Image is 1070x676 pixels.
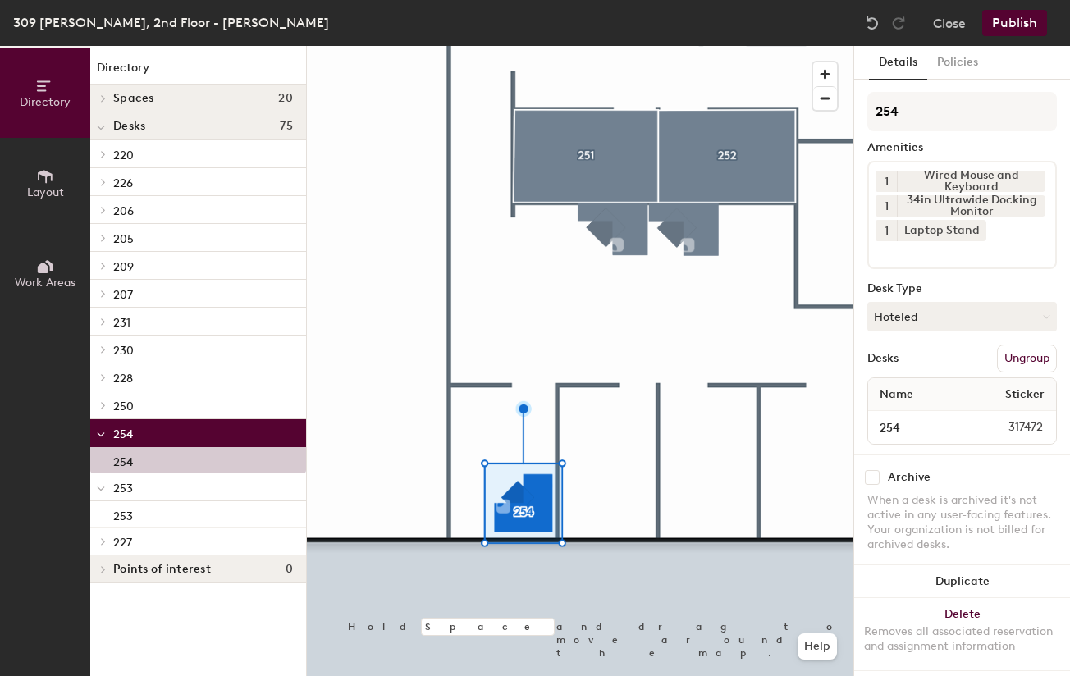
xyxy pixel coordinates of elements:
[897,171,1045,192] div: Wired Mouse and Keyboard
[113,120,145,133] span: Desks
[113,316,130,330] span: 231
[867,282,1057,295] div: Desk Type
[885,222,889,240] span: 1
[997,380,1053,409] span: Sticker
[13,12,329,33] div: 309 [PERSON_NAME], 2nd Floor - [PERSON_NAME]
[885,198,889,215] span: 1
[969,418,1053,436] span: 317472
[871,380,921,409] span: Name
[113,427,133,441] span: 254
[15,276,75,290] span: Work Areas
[113,232,134,246] span: 205
[20,95,71,109] span: Directory
[867,141,1057,154] div: Amenities
[113,536,132,550] span: 227
[113,344,134,358] span: 230
[113,176,133,190] span: 226
[286,563,293,576] span: 0
[113,563,211,576] span: Points of interest
[897,220,986,241] div: Laptop Stand
[113,505,133,523] p: 253
[982,10,1047,36] button: Publish
[90,59,306,84] h1: Directory
[27,185,64,199] span: Layout
[869,46,927,80] button: Details
[876,171,897,192] button: 1
[867,302,1057,331] button: Hoteled
[854,598,1070,670] button: DeleteRemoves all associated reservation and assignment information
[876,220,897,241] button: 1
[933,10,966,36] button: Close
[867,352,899,365] div: Desks
[867,493,1057,552] div: When a desk is archived it's not active in any user-facing features. Your organization is not bil...
[890,15,907,31] img: Redo
[113,482,133,496] span: 253
[113,450,133,469] p: 254
[864,15,880,31] img: Undo
[113,260,134,274] span: 209
[113,288,133,302] span: 207
[997,345,1057,372] button: Ungroup
[113,372,133,386] span: 228
[113,92,154,105] span: Spaces
[798,633,837,660] button: Help
[927,46,988,80] button: Policies
[278,92,293,105] span: 20
[897,195,1045,217] div: 34in Ultrawide Docking Monitor
[888,471,931,484] div: Archive
[113,204,134,218] span: 206
[876,195,897,217] button: 1
[113,148,134,162] span: 220
[871,416,969,439] input: Unnamed desk
[280,120,293,133] span: 75
[885,173,889,190] span: 1
[854,565,1070,598] button: Duplicate
[864,624,1060,654] div: Removes all associated reservation and assignment information
[113,400,134,413] span: 250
